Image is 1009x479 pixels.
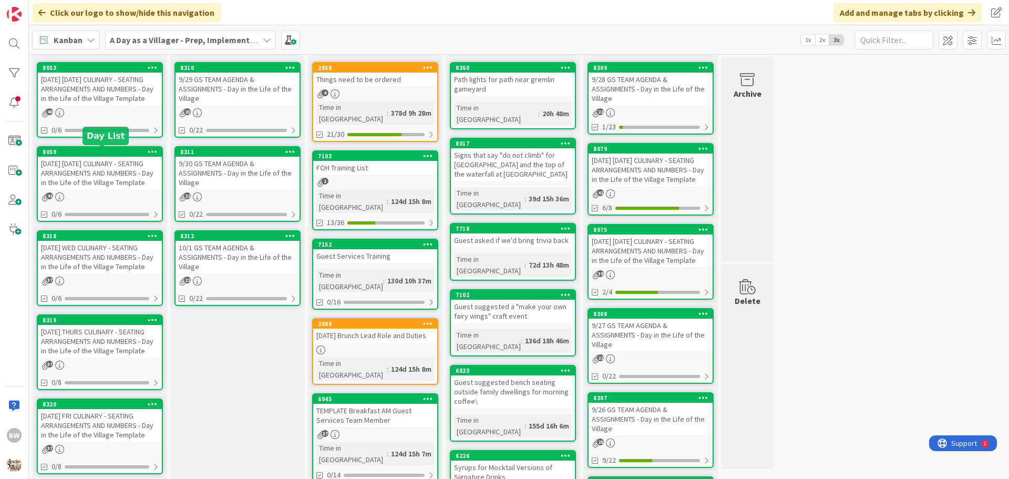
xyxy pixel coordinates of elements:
div: 8079 [589,144,713,154]
div: Archive [734,87,761,100]
div: 8307 [589,393,713,403]
img: avatar [7,457,22,472]
div: 378d 9h 28m [388,107,434,119]
div: 8318 [38,231,162,241]
div: 7718Guest asked if we'd bring trivia back [451,224,575,247]
div: TEMPLATE Breakfast AM Guest Services Team Member [313,404,437,427]
div: 8075[DATE] [DATE] CULINARY - SEATING ARRANGEMENTS AND NUMBERS - Day in the Life of the Village Te... [589,225,713,267]
div: 9/29 GS TEAM AGENDA & ASSIGNMENTS - Day in the Life of the Village [176,73,300,105]
div: 8017 [456,140,575,147]
div: 8059 [43,148,162,156]
span: 22 [597,108,604,115]
div: 136d 18h 46m [522,335,572,346]
span: 22 [184,192,191,199]
div: 2689[DATE] Brunch Lead Role and Duties [313,319,437,342]
span: : [521,335,522,346]
span: : [524,259,526,271]
div: 83119/30 GS TEAM AGENDA & ASSIGNMENTS - Day in the Life of the Village [176,147,300,189]
span: 0/8 [52,461,61,472]
span: 0/22 [189,125,203,136]
span: 13/36 [327,217,344,228]
div: 7103 [318,152,437,160]
span: 2x [815,35,829,45]
div: 9/27 GS TEAM AGENDA & ASSIGNMENTS - Day in the Life of the Village [589,319,713,351]
div: [DATE] THURS CULINARY - SEATING ARRANGEMENTS AND NUMBERS - Day in the Life of the Village Template [38,325,162,358]
span: : [383,275,385,287]
div: 7152 [318,241,437,248]
div: 8360 [456,64,575,72]
img: Visit kanbanzone.com [7,7,22,22]
div: [DATE] [DATE] CULINARY - SEATING ARRANGEMENTS AND NUMBERS - Day in the Life of the Village Template [589,235,713,267]
div: 6833Guest suggested bench seating outside family dwellings for morning coffee\ [451,366,575,408]
span: 22 [597,354,604,361]
span: 0/8 [52,377,61,388]
span: Support [22,2,48,14]
div: 83089/27 GS TEAM AGENDA & ASSIGNMENTS - Day in the Life of the Village [589,309,713,351]
div: Guest Services Training [313,249,437,263]
div: 7718 [451,224,575,233]
span: : [538,108,540,119]
span: 0/6 [52,125,61,136]
div: 6945TEMPLATE Breakfast AM Guest Services Team Member [313,394,437,427]
div: 8312 [176,231,300,241]
div: Add and manage tabs by clicking [833,3,982,22]
div: 831210/1 GS TEAM AGENDA & ASSIGNMENTS - Day in the Life of the Village [176,231,300,273]
span: 39 [597,270,604,277]
div: 6945 [313,394,437,404]
span: 0/6 [52,209,61,220]
span: 0/16 [327,297,341,308]
div: 7102 [451,290,575,300]
div: 8320 [43,401,162,408]
div: 83099/28 GS TEAM AGENDA & ASSIGNMENTS - Day in the Life of the Village [589,63,713,105]
div: 8059[DATE] [DATE] CULINARY - SEATING ARRANGEMENTS AND NUMBERS - Day in the Life of the Village Te... [38,147,162,189]
span: 41 [597,189,604,196]
b: A Day as a Villager - Prep, Implement and Execute [110,35,297,45]
div: Time in [GEOGRAPHIC_DATA] [316,442,387,465]
div: 20h 48m [540,108,572,119]
div: 8310 [180,64,300,72]
span: Kanban [54,34,83,46]
div: 39d 15h 36m [526,193,572,205]
span: 2/4 [602,287,612,298]
div: 2858 [318,64,437,72]
div: FOH Training List [313,161,437,175]
span: 41 [46,192,53,199]
span: 37 [46,445,53,452]
div: Guest suggested a "make your own fairy wings" craft event [451,300,575,323]
div: 7103 [313,151,437,161]
div: 7102Guest suggested a "make your own fairy wings" craft event [451,290,575,323]
span: 40 [46,108,53,115]
span: 0/22 [189,209,203,220]
span: : [387,107,388,119]
span: 4 [322,89,328,96]
div: 8318 [43,232,162,240]
div: 9/28 GS TEAM AGENDA & ASSIGNMENTS - Day in the Life of the Village [589,73,713,105]
div: 8312 [180,232,300,240]
span: : [524,420,526,432]
div: 8075 [593,226,713,233]
span: : [524,193,526,205]
span: 3x [829,35,843,45]
div: 2858Things need to be ordered [313,63,437,86]
div: 7152 [313,240,437,249]
div: 72d 13h 48m [526,259,572,271]
div: 6226 [456,452,575,460]
div: 8053[DATE] [DATE] CULINARY - SEATING ARRANGEMENTS AND NUMBERS - Day in the Life of the Village Te... [38,63,162,105]
div: Time in [GEOGRAPHIC_DATA] [316,101,387,125]
span: 0/22 [189,293,203,304]
div: 7718 [456,225,575,232]
h5: Day List [87,131,125,141]
div: 8307 [593,394,713,402]
div: 7103FOH Training List [313,151,437,175]
div: 10/1 GS TEAM AGENDA & ASSIGNMENTS - Day in the Life of the Village [176,241,300,273]
div: 8309 [593,64,713,72]
div: [DATE] [DATE] CULINARY - SEATING ARRANGEMENTS AND NUMBERS - Day in the Life of the Village Template [589,154,713,186]
span: 37 [322,430,328,437]
div: Time in [GEOGRAPHIC_DATA] [316,358,387,381]
div: Time in [GEOGRAPHIC_DATA] [316,190,387,213]
div: 6833 [451,366,575,375]
div: 8079 [593,145,713,152]
div: [DATE] [DATE] CULINARY - SEATING ARRANGEMENTS AND NUMBERS - Day in the Life of the Village Template [38,157,162,189]
span: 1x [801,35,815,45]
div: 7152Guest Services Training [313,240,437,263]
